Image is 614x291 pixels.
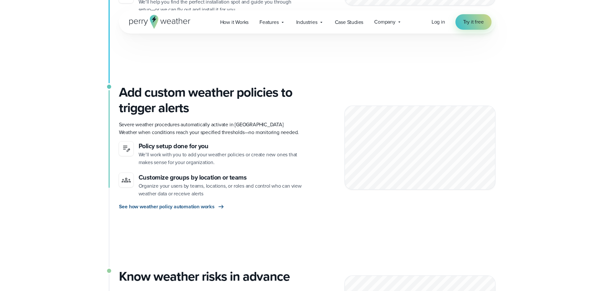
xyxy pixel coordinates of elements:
a: See how weather policy automation works [119,203,225,211]
h4: Policy setup done for you [139,141,302,151]
h3: Add custom weather policies to trigger alerts [119,85,302,116]
h3: Know weather risks in advance [119,269,302,284]
a: How it Works [215,16,254,29]
span: Company [374,18,395,26]
span: Features [259,18,278,26]
span: See how weather policy automation works [119,203,215,211]
p: Severe weather procedures automatically activate in [GEOGRAPHIC_DATA] Weather when conditions rea... [119,121,302,136]
span: Industries [296,18,317,26]
a: Case Studies [329,16,369,29]
p: We’ll work with you to add your weather policies or create new ones that makes sense for your org... [139,151,302,166]
a: Log in [432,18,445,26]
p: Organize your users by teams, locations, or roles and control who can view weather data or receiv... [139,182,302,198]
h4: Customize groups by location or teams [139,173,302,182]
span: Try it free [463,18,484,26]
span: How it Works [220,18,249,26]
span: Case Studies [335,18,364,26]
span: Log in [432,18,445,26]
a: Try it free [455,14,492,30]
